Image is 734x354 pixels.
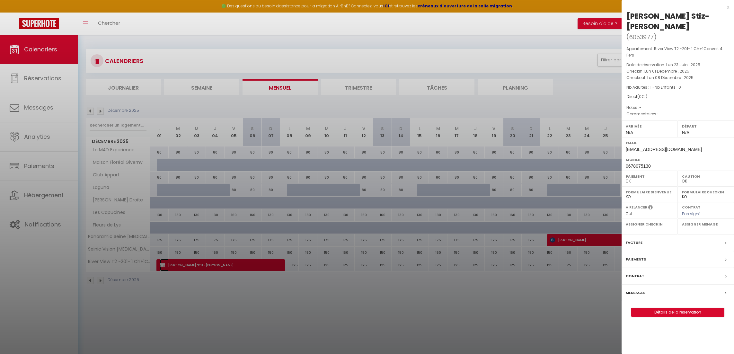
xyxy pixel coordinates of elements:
p: Checkin : [626,68,729,75]
span: 6053977 [629,33,654,41]
label: Paiement [626,173,674,180]
span: ( € ) [637,94,647,99]
span: N/A [682,130,689,135]
label: Contrat [626,273,644,279]
label: Assigner Menage [682,221,730,227]
span: ( ) [626,32,657,41]
label: A relancer [626,205,647,210]
label: Départ [682,123,730,129]
span: Lun 23 Juin . 2025 [666,62,700,67]
p: Checkout : [626,75,729,81]
label: Facture [626,239,642,246]
i: Sélectionner OUI si vous souhaiter envoyer les séquences de messages post-checkout [648,205,653,212]
label: Assigner Checkin [626,221,674,227]
span: Lun 01 Décembre . 2025 [644,68,689,74]
span: River View T2 -201- 1 Ch+1Convert 4 Pers [626,46,722,58]
span: Nb Enfants : 0 [655,84,681,90]
div: [PERSON_NAME] Stiz-[PERSON_NAME] [626,11,729,31]
label: Messages [626,289,645,296]
a: Détails de la réservation [632,308,724,316]
label: Formulaire Checkin [682,189,730,195]
p: Commentaires : [626,111,729,117]
span: [EMAIL_ADDRESS][DOMAIN_NAME] [626,147,702,152]
span: Pas signé [682,211,701,217]
span: Nb Adultes : 1 - [626,84,681,90]
label: Contrat [682,205,701,209]
button: Ouvrir le widget de chat LiveChat [5,3,24,22]
label: Formulaire Bienvenue [626,189,674,195]
label: Arrivée [626,123,674,129]
label: Paiements [626,256,646,263]
p: Date de réservation : [626,62,729,68]
div: Direct [626,94,729,100]
span: - [658,111,660,117]
button: Détails de la réservation [631,308,724,317]
span: - [639,105,641,110]
label: Caution [682,173,730,180]
span: Lun 08 Décembre . 2025 [647,75,694,80]
p: Notes : [626,104,729,111]
span: 0 [639,94,641,99]
span: N/A [626,130,633,135]
div: x [622,3,729,11]
span: 0678075130 [626,164,651,169]
p: Appartement : [626,46,729,58]
label: Email [626,140,730,146]
label: Mobile [626,156,730,163]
